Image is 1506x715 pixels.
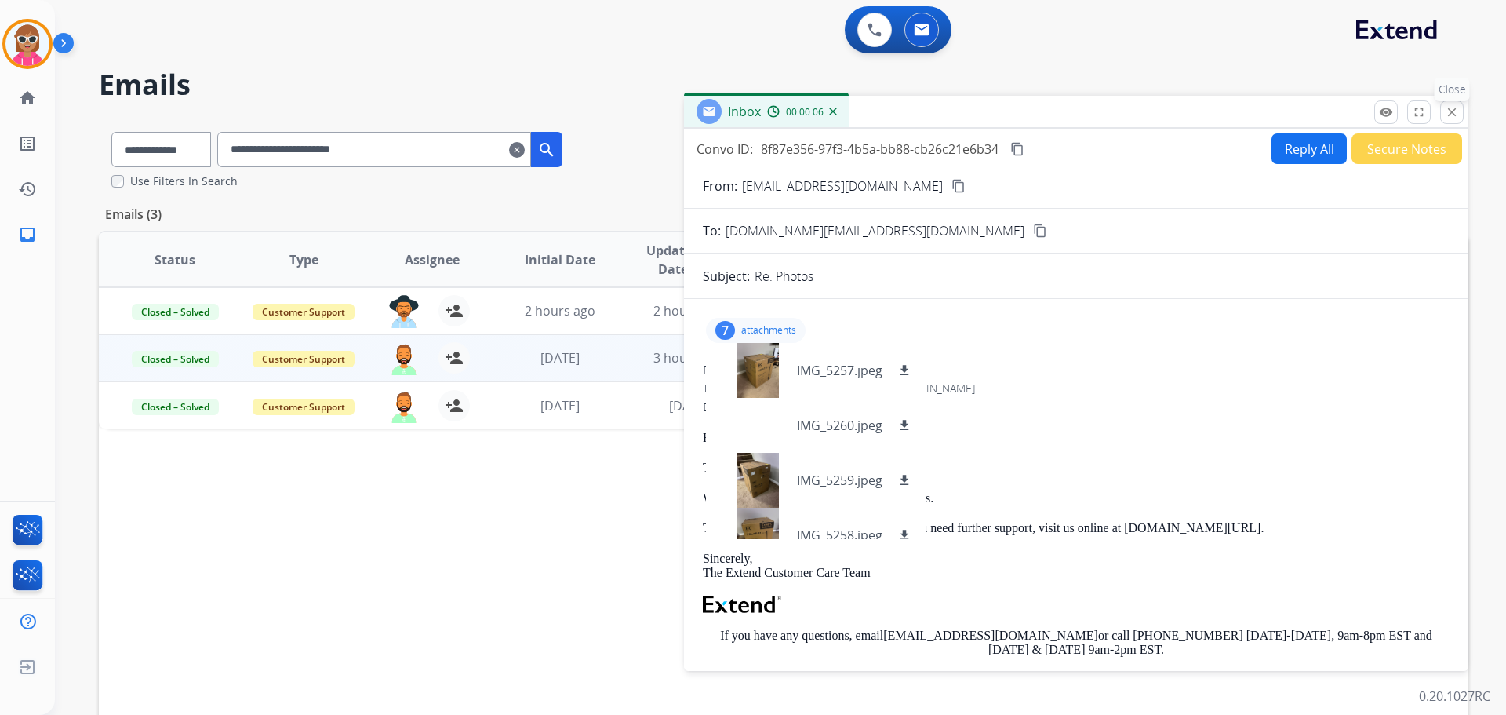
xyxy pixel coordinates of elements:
p: attachments [741,324,796,337]
mat-icon: history [18,180,37,199]
mat-icon: inbox [18,225,37,244]
img: agent-avatar [388,342,420,375]
p: IMG_5258.jpeg [797,526,882,545]
p: We have received the information and photos. [703,491,1450,505]
span: [DATE] [669,397,708,414]
span: 2 hours ago [653,302,724,319]
div: To: [703,381,1450,396]
span: Assignee [405,250,460,269]
span: Closed – Solved [132,399,219,415]
p: Emails (3) [99,205,168,224]
mat-icon: person_add [445,348,464,367]
p: Close [1435,78,1470,101]
div: Date: [703,399,1450,415]
span: Status [155,250,195,269]
img: Extend Logo [703,596,781,613]
div: From: [703,362,1450,378]
span: Initial Date [525,250,595,269]
mat-icon: home [18,89,37,108]
mat-icon: download [897,528,911,542]
span: Customer Support [253,304,355,320]
p: IMG_5259.jpeg [797,471,882,490]
p: If you have any questions, email or call [PHONE_NUMBER] [DATE]-[DATE], 9am-8pm EST and [DATE] & [... [703,629,1450,658]
a: [EMAIL_ADDRESS][DOMAIN_NAME] [883,629,1098,642]
span: Closed – Solved [132,351,219,367]
span: Closed – Solved [132,304,219,320]
span: 00:00:06 [786,106,824,119]
p: From: [703,177,737,195]
mat-icon: download [897,418,911,432]
span: Customer Support [253,351,355,367]
mat-icon: download [897,473,911,487]
p: Thanks for being an Extend customer. If you need further support, visit us online at [DOMAIN_NAME... [703,521,1450,535]
p: IMG_5260.jpeg [797,416,882,435]
mat-icon: list_alt [18,134,37,153]
img: agent-avatar [388,295,420,328]
img: avatar [5,22,49,66]
mat-icon: content_copy [951,179,966,193]
p: IMG_5257.jpeg [797,361,882,380]
span: 8f87e356-97f3-4b5a-bb88-cb26c21e6b34 [761,140,999,158]
mat-icon: person_add [445,396,464,415]
label: Use Filters In Search [130,173,238,189]
span: [DOMAIN_NAME][EMAIL_ADDRESS][DOMAIN_NAME] [726,221,1024,240]
mat-icon: content_copy [1033,224,1047,238]
mat-icon: download [897,363,911,378]
button: Close [1440,100,1464,124]
mat-icon: content_copy [1010,142,1024,156]
span: 2 hours ago [525,302,595,319]
p: Re: Photos [755,267,813,286]
p: Convo ID: [697,140,753,159]
div: 7 [715,321,735,340]
mat-icon: remove_red_eye [1379,105,1393,119]
span: Customer Support [253,399,355,415]
p: Subject: [703,267,750,286]
mat-icon: close [1445,105,1459,119]
img: agent-avatar [388,390,420,423]
span: [DATE] [540,349,580,367]
mat-icon: clear [509,140,525,159]
button: Reply All [1271,133,1347,164]
span: Type [289,250,318,269]
mat-icon: search [537,140,556,159]
span: [DATE] [540,397,580,414]
p: To: [703,221,721,240]
p: Sincerely, The Extend Customer Care Team [703,552,1450,581]
p: 0.20.1027RC [1419,687,1490,706]
span: 3 hours ago [653,349,724,367]
mat-icon: fullscreen [1412,105,1426,119]
button: Secure Notes [1351,133,1462,164]
mat-icon: person_add [445,301,464,320]
span: Inbox [728,103,761,120]
span: Updated Date [638,241,709,279]
p: Hello [PERSON_NAME], [703,431,1450,445]
h2: Emails [99,69,1468,100]
p: Thank you for reaching out to Extend! [703,461,1450,475]
p: [EMAIL_ADDRESS][DOMAIN_NAME] [742,177,943,195]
